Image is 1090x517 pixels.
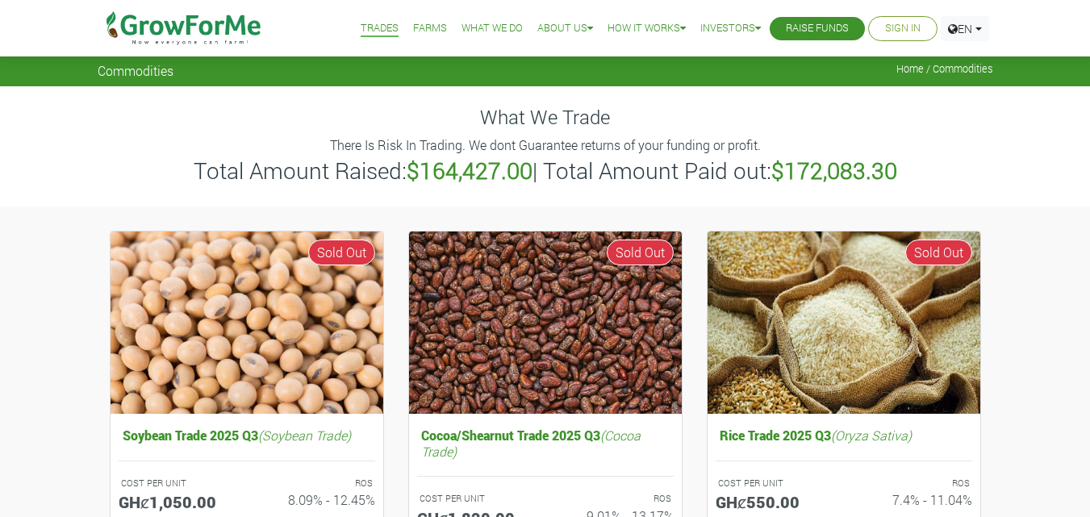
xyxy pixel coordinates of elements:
span: Sold Out [308,240,375,265]
b: $164,427.00 [407,156,532,186]
h6: 8.09% - 12.45% [259,492,375,507]
a: Raise Funds [786,20,849,37]
img: growforme image [708,231,980,415]
p: ROS [560,492,671,506]
h5: Rice Trade 2025 Q3 [716,423,972,447]
a: Investors [700,20,761,37]
h4: What We Trade [98,106,993,129]
h5: Cocoa/Shearnut Trade 2025 Q3 [417,423,674,462]
img: growforme image [409,231,682,415]
h5: GHȼ1,050.00 [119,492,235,511]
p: COST PER UNIT [420,492,531,506]
i: (Soybean Trade) [258,427,351,444]
a: How it Works [608,20,686,37]
a: What We Do [461,20,523,37]
p: COST PER UNIT [718,477,829,490]
p: ROS [858,477,970,490]
h5: GHȼ550.00 [716,492,832,511]
i: (Cocoa Trade) [421,427,641,459]
a: Farms [413,20,447,37]
span: Home / Commodities [896,63,993,75]
a: About Us [537,20,593,37]
h3: Total Amount Raised: | Total Amount Paid out: [100,157,991,185]
i: (Oryza Sativa) [831,427,912,444]
p: There Is Risk In Trading. We dont Guarantee returns of your funding or profit. [100,136,991,155]
span: Commodities [98,63,173,78]
h5: Soybean Trade 2025 Q3 [119,423,375,447]
b: $172,083.30 [771,156,897,186]
p: COST PER UNIT [121,477,232,490]
h6: 7.4% - 11.04% [856,492,972,507]
p: ROS [261,477,373,490]
a: Sign In [885,20,921,37]
a: Trades [361,20,399,37]
img: growforme image [111,231,383,415]
span: Sold Out [607,240,674,265]
a: EN [941,16,989,41]
span: Sold Out [905,240,972,265]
